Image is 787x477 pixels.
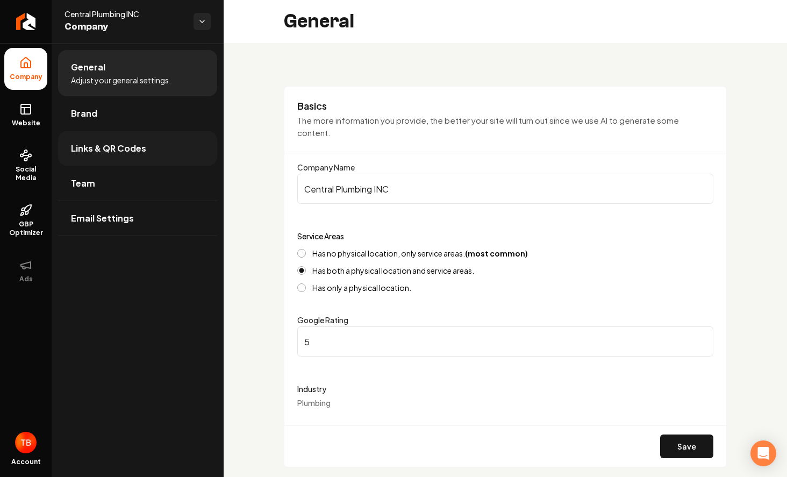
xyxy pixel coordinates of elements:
span: Links & QR Codes [71,142,146,155]
strong: (most common) [465,248,528,258]
a: Links & QR Codes [58,131,217,166]
span: Ads [15,275,37,283]
a: Website [4,94,47,136]
span: Adjust your general settings. [71,75,171,86]
span: Brand [71,107,97,120]
span: Team [71,177,95,190]
h2: General [284,11,354,32]
a: GBP Optimizer [4,195,47,246]
span: Company [5,73,47,81]
span: General [71,61,105,74]
span: Central Plumbing INC [65,9,185,19]
div: Open Intercom Messenger [750,440,776,466]
label: Industry [297,382,713,395]
span: Plumbing [297,398,331,408]
label: Google Rating [297,315,348,325]
img: Travis Brown [15,432,37,453]
a: Team [58,166,217,201]
a: Email Settings [58,201,217,236]
span: Social Media [4,165,47,182]
label: Service Areas [297,231,344,241]
label: Has only a physical location. [312,284,411,291]
span: Account [11,458,41,466]
img: Rebolt Logo [16,13,36,30]
label: Company Name [297,162,355,172]
button: Ads [4,250,47,292]
input: Google Rating [297,326,713,357]
button: Save [660,435,713,458]
a: Social Media [4,140,47,191]
p: The more information you provide, the better your site will turn out since we use AI to generate ... [297,115,713,139]
h3: Basics [297,99,713,112]
button: Open user button [15,432,37,453]
label: Has both a physical location and service areas. [312,267,474,274]
span: Website [8,119,45,127]
label: Has no physical location, only service areas. [312,250,528,257]
span: GBP Optimizer [4,220,47,237]
span: Email Settings [71,212,134,225]
span: Company [65,19,185,34]
input: Company Name [297,174,713,204]
a: Brand [58,96,217,131]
